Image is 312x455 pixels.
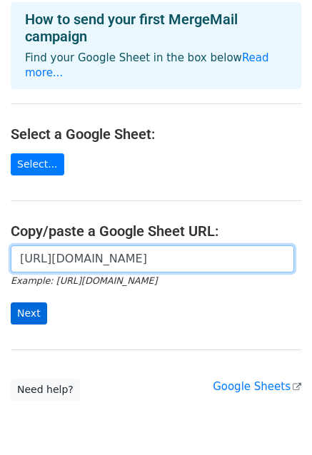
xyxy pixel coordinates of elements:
[11,379,80,401] a: Need help?
[11,126,301,143] h4: Select a Google Sheet:
[241,387,312,455] iframe: Chat Widget
[25,51,269,79] a: Read more...
[11,245,294,272] input: Paste your Google Sheet URL here
[25,51,287,81] p: Find your Google Sheet in the box below
[11,302,47,324] input: Next
[11,223,301,240] h4: Copy/paste a Google Sheet URL:
[25,11,287,45] h4: How to send your first MergeMail campaign
[11,153,64,175] a: Select...
[11,275,157,286] small: Example: [URL][DOMAIN_NAME]
[213,380,301,393] a: Google Sheets
[241,387,312,455] div: Widget de chat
